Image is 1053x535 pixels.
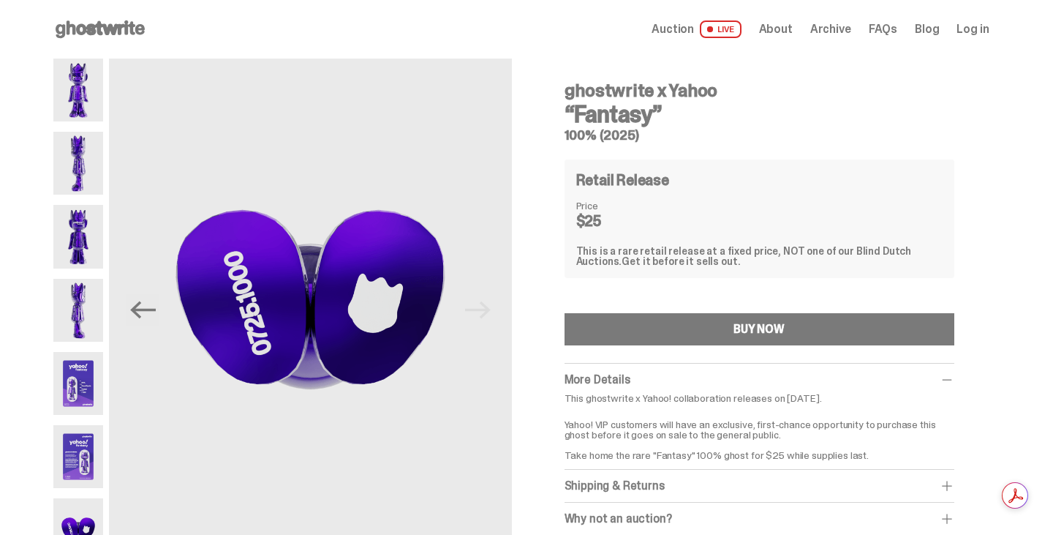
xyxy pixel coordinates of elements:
[565,313,954,345] button: BUY NOW
[576,173,669,187] h4: Retail Release
[565,102,954,126] h3: “Fantasy”
[53,279,104,342] img: Yahoo-HG---4.png
[565,512,954,526] div: Why not an auction?
[733,323,785,335] div: BUY NOW
[53,132,104,195] img: Yahoo-HG---2.png
[565,393,954,403] p: This ghostwrite x Yahoo! collaboration releases on [DATE].
[565,409,954,460] p: Yahoo! VIP customers will have an exclusive, first-chance opportunity to purchase this ghost befo...
[622,255,740,268] span: Get it before it sells out.
[652,20,741,38] a: Auction LIVE
[652,23,694,35] span: Auction
[759,23,793,35] a: About
[53,352,104,415] img: Yahoo-HG---5.png
[565,479,954,493] div: Shipping & Returns
[565,372,630,387] span: More Details
[576,214,649,228] dd: $25
[53,205,104,268] img: Yahoo-HG---3.png
[565,129,954,142] h5: 100% (2025)
[956,23,989,35] a: Log in
[565,82,954,100] h4: ghostwrite x Yahoo
[53,425,104,488] img: Yahoo-HG---6.png
[576,201,649,211] dt: Price
[700,20,741,38] span: LIVE
[53,59,104,121] img: Yahoo-HG---1.png
[915,23,939,35] a: Blog
[576,246,943,266] div: This is a rare retail release at a fixed price, NOT one of our Blind Dutch Auctions.
[127,294,159,326] button: Previous
[810,23,851,35] a: Archive
[869,23,897,35] a: FAQs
